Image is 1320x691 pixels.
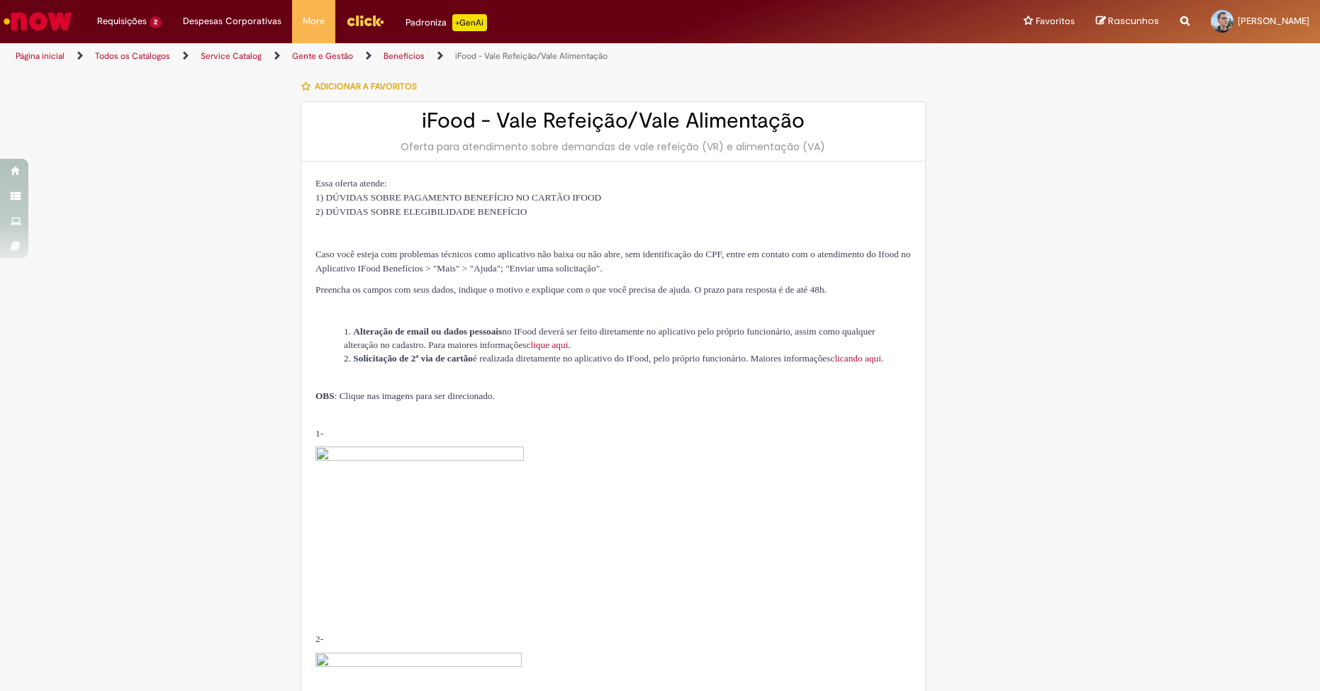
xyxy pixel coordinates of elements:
span: Adicionar a Favoritos [315,81,417,92]
a: Link clique aqui [527,339,569,350]
span: [PERSON_NAME] [1238,15,1309,27]
span: More [303,14,325,28]
img: click_logo_yellow_360x200.png [346,10,384,31]
img: ServiceNow [1,7,74,35]
a: Service Catalog [201,50,262,62]
strong: Solicitação de 2ª via de cartão [353,353,473,364]
strong: OBS [315,391,335,401]
div: Oferta para atendimento sobre demandas de vale refeição (VR) e alimentação (VA) [315,140,911,154]
a: Todos os Catálogos [95,50,170,62]
span: Preencha os campos com seus dados, indique o motivo e explique com o que você precisa de ajuda. O... [315,284,827,295]
span: Rascunhos [1108,14,1159,28]
p: +GenAi [452,14,487,31]
span: 1) DÚVIDAS SOBRE PAGAMENTO BENEFÍCIO NO CARTÃO IFOOD [315,192,601,203]
span: Caso você esteja com problemas técnicos como aplicativo não baixa ou não abre, sem identificação ... [315,249,910,274]
a: Link clicando aqui [830,353,880,364]
span: Requisições [97,14,147,28]
ul: Trilhas de página [11,43,869,69]
li: é realizada diretamente no aplicativo do IFood, pelo próprio funcionário. Maiores informações . [344,352,911,365]
span: 2 [150,16,162,28]
h2: iFood - Vale Refeição/Vale Alimentação [315,109,911,133]
a: iFood - Vale Refeição/Vale Alimentação [455,50,608,62]
span: Despesas Corporativas [183,14,281,28]
a: Gente e Gestão [292,50,353,62]
img: sys_attachment.do [315,446,524,607]
span: : Clique nas imagens para ser direcionado. [315,391,495,401]
span: 1- [315,428,323,439]
strong: Alteração de email ou dados pessoais [353,326,502,337]
button: Adicionar a Favoritos [301,72,425,101]
span: 2- [315,634,323,644]
div: Padroniza [405,14,487,31]
li: no IFood deverá ser feito diretamente no aplicativo pelo próprio funcionário, assim como qualquer... [344,325,911,352]
span: Essa oferta atende: [315,178,387,189]
a: Página inicial [16,50,65,62]
a: Rascunhos [1096,15,1159,28]
a: Benefícios [384,50,425,62]
span: 2) DÚVIDAS SOBRE ELEGIBILIDADE BENEFÍCIO [315,206,527,217]
span: Favoritos [1036,14,1075,28]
